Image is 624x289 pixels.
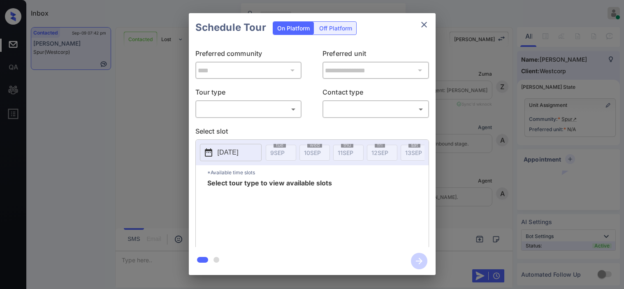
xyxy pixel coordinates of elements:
p: *Available time slots [207,165,429,180]
p: Select slot [195,126,429,139]
p: Tour type [195,87,302,100]
h2: Schedule Tour [189,13,273,42]
p: Preferred unit [322,49,429,62]
div: Off Platform [315,22,356,35]
p: [DATE] [218,148,239,157]
span: Select tour type to view available slots [207,180,332,245]
p: Preferred community [195,49,302,62]
p: Contact type [322,87,429,100]
button: close [416,16,432,33]
button: [DATE] [200,144,262,161]
div: On Platform [273,22,314,35]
